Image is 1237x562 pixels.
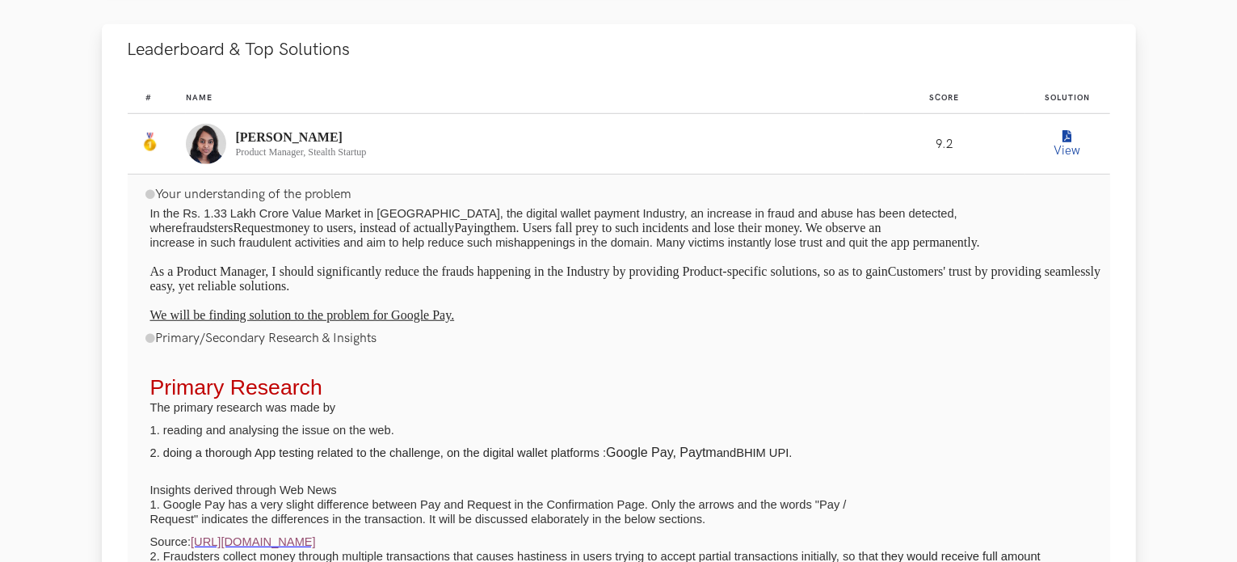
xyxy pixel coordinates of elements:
[150,308,455,322] span: We will be finding solution to the problem for Google Pay.
[150,264,1101,293] span: Customers' trust by providing seamlessly easy, yet reliable solutions.
[736,446,792,459] b: BHIM UPI.
[140,133,159,152] img: Gold Medal
[891,235,980,249] span: app permanently.
[150,236,888,249] span: increase in such fraudulent activities and aim to help reduce such mishappenings in the domain. M...
[150,264,888,278] span: As a Product Manager, I should significantly reduce the frauds happening in the Industry by provi...
[146,93,153,103] span: #
[150,424,394,437] span: 1. reading and analysing the issue on the web.
[454,221,490,235] span: Paying
[929,93,959,103] span: Score
[182,221,233,235] span: fraudsters
[606,446,717,459] span: Google Pay, Paytm
[150,375,322,399] span: Primary Research
[1045,93,1090,103] span: Solution
[234,221,276,235] span: Request
[186,124,226,164] img: Profile photo
[1051,128,1083,160] button: View
[150,513,706,526] span: Request" indicates the differences in the transaction. It will be discussed elaborately in the be...
[150,535,191,548] span: Source:
[236,147,367,158] p: Product Manager, Stealth Startup
[102,24,1136,75] button: Leaderboard & Top Solutions
[146,187,1110,202] div: Your understanding of the problem
[191,535,316,548] a: [URL][DOMAIN_NAME]
[275,221,454,235] span: money to users, instead of actually
[150,484,337,497] span: Insights derived through Web News
[150,401,336,414] span: The primary research was made by
[236,130,367,145] p: [PERSON_NAME]
[864,114,1025,175] td: 9.2
[186,93,212,103] span: Name
[150,446,607,459] span: 2. doing a thorough App testing related to the challenge, on the digital wallet platforms :
[150,207,957,235] span: In the Rs. 1.33 Lakh Crore Value Market in [GEOGRAPHIC_DATA], the digital wallet payment Industry...
[717,446,793,459] span: and
[150,498,847,511] span: 1. Google Pay has a very slight difference between Pay and Request in the Confirmation Page. Only...
[146,331,1110,346] div: Primary/Secondary Research & Insights
[490,221,881,235] span: them. Users fall prey to such incidents and lose their money. We observe an
[128,39,351,61] span: Leaderboard & Top Solutions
